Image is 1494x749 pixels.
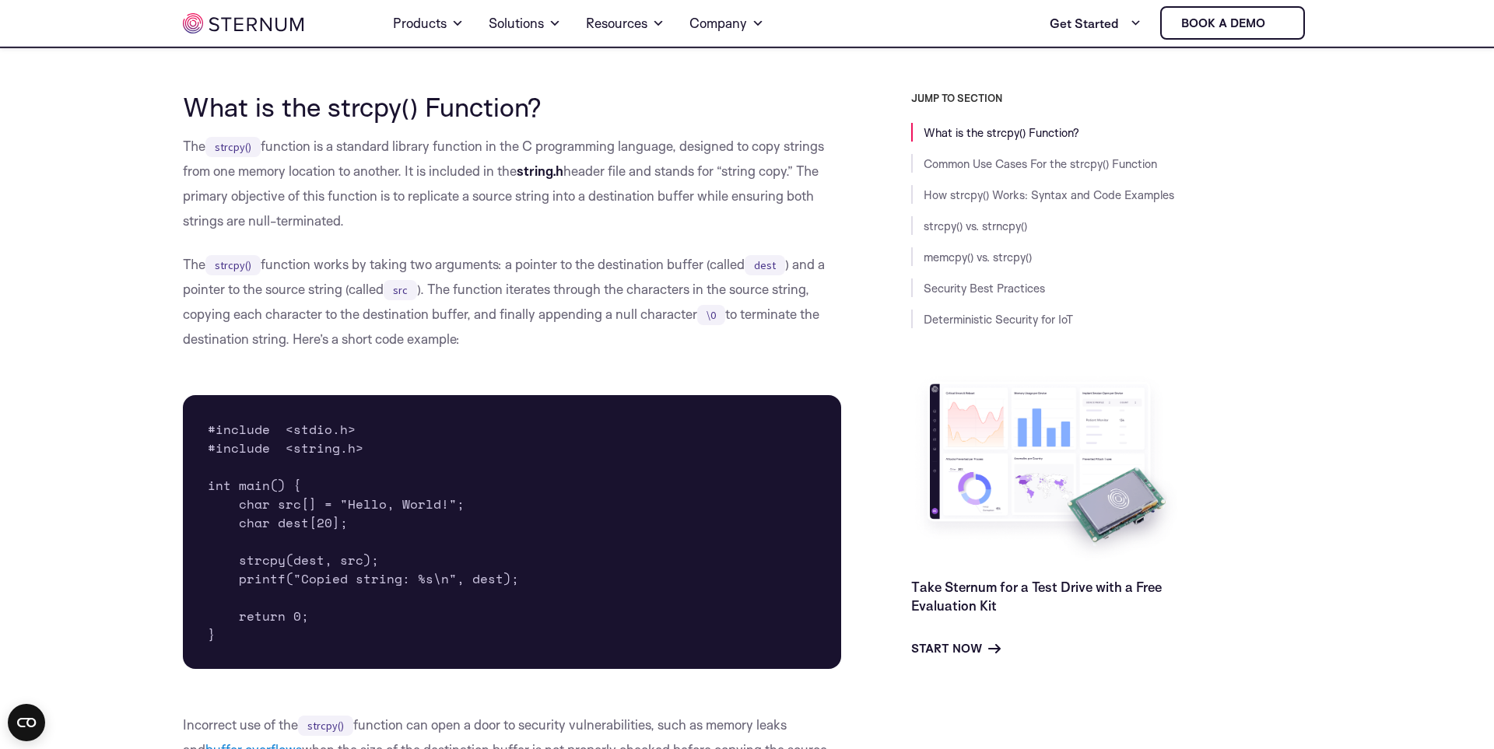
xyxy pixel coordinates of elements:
[1050,8,1142,39] a: Get Started
[745,255,785,275] code: dest
[183,134,841,233] p: The function is a standard library function in the C programming language, designed to copy strin...
[298,716,353,736] code: strcpy()
[489,2,561,45] a: Solutions
[393,2,464,45] a: Products
[697,305,725,325] code: \0
[8,704,45,741] button: Open CMP widget
[924,219,1027,233] a: strcpy() vs. strncpy()
[924,187,1174,202] a: How strcpy() Works: Syntax and Code Examples
[911,372,1184,565] img: Take Sternum for a Test Drive with a Free Evaluation Kit
[205,137,261,157] code: strcpy()
[689,2,764,45] a: Company
[924,156,1157,171] a: Common Use Cases For the strcpy() Function
[517,163,563,179] strong: string.h
[205,255,261,275] code: strcpy()
[924,250,1032,264] a: memcpy() vs. strcpy()
[1160,6,1305,40] a: Book a demo
[911,639,1001,658] a: Start Now
[924,281,1045,296] a: Security Best Practices
[183,252,841,352] p: The function works by taking two arguments: a pointer to the destination buffer (called ) and a p...
[586,2,665,45] a: Resources
[1271,17,1284,30] img: sternum iot
[183,395,841,669] pre: #include <stdio.h> #include <string.h> int main() { char src[] = "Hello, World!"; char dest[20]; ...
[924,312,1073,327] a: Deterministic Security for IoT
[183,92,841,121] h2: What is the strcpy() Function?
[911,579,1162,614] a: Take Sternum for a Test Drive with a Free Evaluation Kit
[183,13,303,33] img: sternum iot
[911,92,1311,104] h3: JUMP TO SECTION
[384,280,417,300] code: src
[924,125,1079,140] a: What is the strcpy() Function?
